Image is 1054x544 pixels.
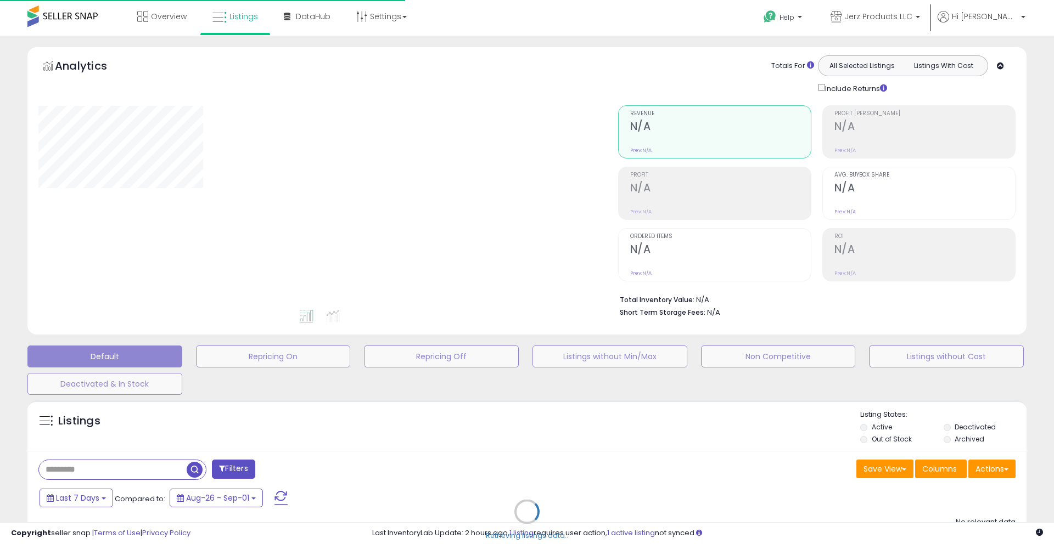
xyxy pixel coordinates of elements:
[620,292,1007,305] li: N/A
[834,120,1015,135] h2: N/A
[630,270,652,276] small: Prev: N/A
[630,172,811,178] span: Profit
[810,82,900,94] div: Include Returns
[821,59,903,73] button: All Selected Listings
[532,345,687,367] button: Listings without Min/Max
[630,147,652,154] small: Prev: N/A
[11,528,51,538] strong: Copyright
[834,208,856,215] small: Prev: N/A
[780,13,794,22] span: Help
[55,58,128,76] h5: Analytics
[834,111,1015,117] span: Profit [PERSON_NAME]
[364,345,519,367] button: Repricing Off
[229,11,258,22] span: Listings
[763,10,777,24] i: Get Help
[11,528,190,539] div: seller snap | |
[486,531,568,541] div: Retrieving listings data..
[630,120,811,135] h2: N/A
[630,182,811,196] h2: N/A
[834,270,856,276] small: Prev: N/A
[151,11,187,22] span: Overview
[630,243,811,258] h2: N/A
[952,11,1018,22] span: Hi [PERSON_NAME]
[938,11,1025,36] a: Hi [PERSON_NAME]
[630,111,811,117] span: Revenue
[845,11,912,22] span: Jerz Products LLC
[834,172,1015,178] span: Avg. Buybox Share
[707,307,720,318] span: N/A
[771,61,814,71] div: Totals For
[630,234,811,240] span: Ordered Items
[620,295,694,304] b: Total Inventory Value:
[834,243,1015,258] h2: N/A
[296,11,330,22] span: DataHub
[27,373,182,395] button: Deactivated & In Stock
[701,345,856,367] button: Non Competitive
[196,345,351,367] button: Repricing On
[630,208,652,215] small: Prev: N/A
[834,147,856,154] small: Prev: N/A
[755,2,813,36] a: Help
[869,345,1024,367] button: Listings without Cost
[27,345,182,367] button: Default
[620,308,705,317] b: Short Term Storage Fees:
[834,234,1015,240] span: ROI
[902,59,984,73] button: Listings With Cost
[834,182,1015,196] h2: N/A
